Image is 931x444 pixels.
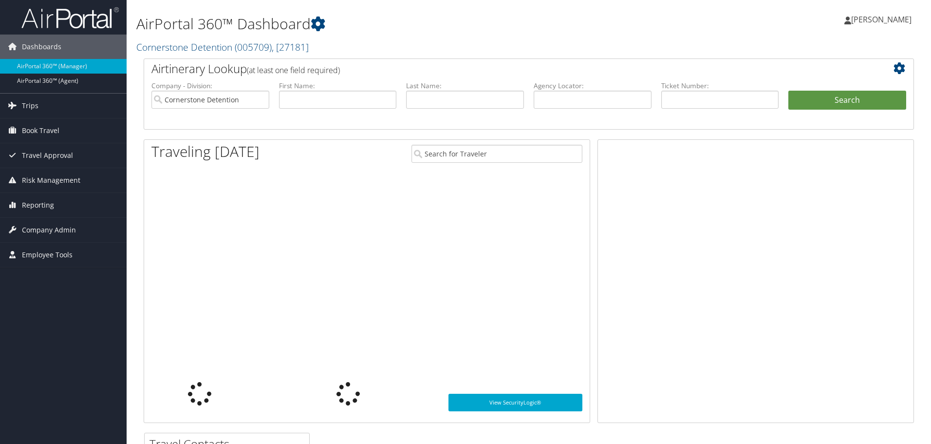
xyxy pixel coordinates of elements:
[151,81,269,91] label: Company - Division:
[22,94,38,118] span: Trips
[844,5,921,34] a: [PERSON_NAME]
[136,14,660,34] h1: AirPortal 360™ Dashboard
[788,91,906,110] button: Search
[22,35,61,59] span: Dashboards
[22,218,76,242] span: Company Admin
[22,118,59,143] span: Book Travel
[22,243,73,267] span: Employee Tools
[22,168,80,193] span: Risk Management
[247,65,340,76] span: (at least one field required)
[235,40,272,54] span: ( 005709 )
[448,394,582,411] a: View SecurityLogic®
[151,141,260,162] h1: Traveling [DATE]
[279,81,397,91] label: First Name:
[21,6,119,29] img: airportal-logo.png
[534,81,652,91] label: Agency Locator:
[406,81,524,91] label: Last Name:
[411,145,582,163] input: Search for Traveler
[851,14,912,25] span: [PERSON_NAME]
[272,40,309,54] span: , [ 27181 ]
[661,81,779,91] label: Ticket Number:
[22,143,73,168] span: Travel Approval
[151,60,842,77] h2: Airtinerary Lookup
[136,40,309,54] a: Cornerstone Detention
[22,193,54,217] span: Reporting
